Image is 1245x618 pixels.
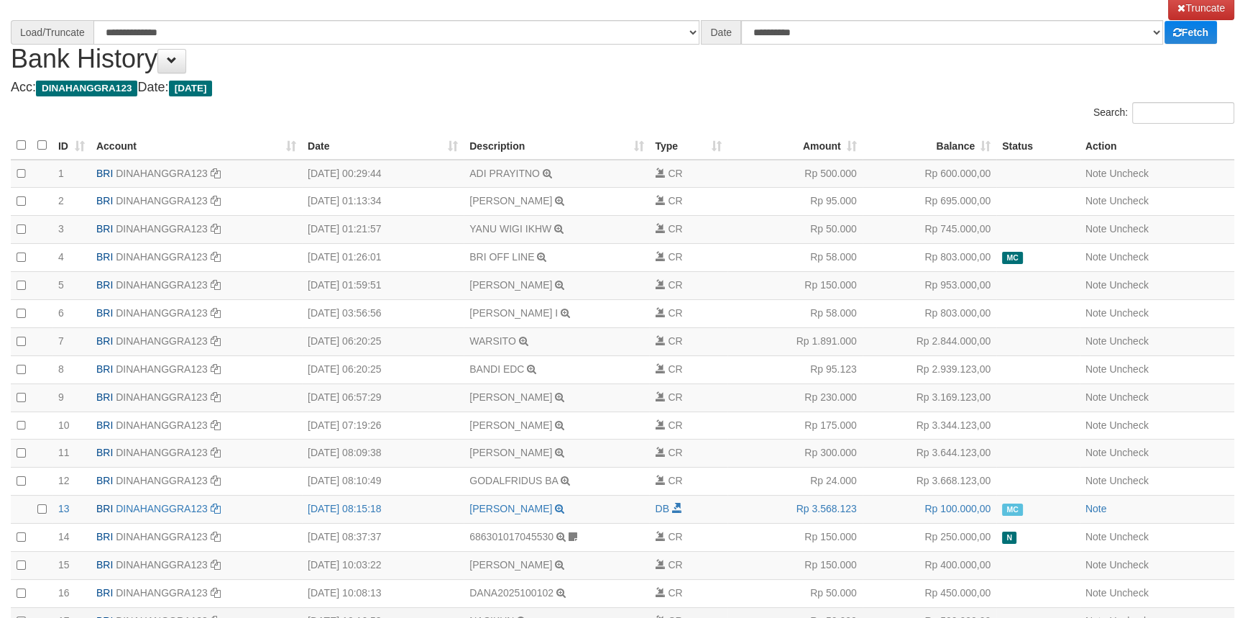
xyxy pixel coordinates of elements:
span: Manually Checked by: aafFelly [1002,252,1023,264]
a: Uncheck [1109,363,1148,375]
a: Uncheck [1109,531,1148,542]
a: Fetch [1164,21,1217,44]
a: 686301017045530 [469,531,553,542]
span: 9 [58,391,64,403]
a: Copy DINAHANGGRA123 to clipboard [211,168,221,179]
span: 8 [58,363,64,375]
td: [DATE] 08:09:38 [302,440,464,468]
a: GODALFRIDUS BA [469,475,558,486]
a: Copy DINAHANGGRA123 to clipboard [211,279,221,291]
span: CR [668,279,682,291]
a: Note [1085,168,1107,179]
a: Note [1085,195,1107,206]
span: 7 [58,335,64,347]
a: Copy DINAHANGGRA123 to clipboard [211,363,221,375]
span: BRI [96,307,113,319]
td: [DATE] 06:20:25 [302,355,464,383]
a: Copy DINAHANGGRA123 to clipboard [211,503,221,514]
a: DINAHANGGRA123 [116,223,208,235]
a: WARSITO [469,335,516,347]
a: Note [1085,279,1107,291]
a: [PERSON_NAME] I [469,307,558,319]
span: 1 [58,168,64,179]
td: [DATE] 06:57:29 [302,383,464,412]
span: Has Note [1002,532,1016,544]
span: BRI [96,587,113,599]
a: [PERSON_NAME] [469,447,552,458]
a: Note [1085,447,1107,458]
a: DINAHANGGRA123 [116,559,208,571]
td: [DATE] 06:20:25 [302,327,464,355]
a: Copy DINAHANGGRA123 to clipboard [211,419,221,431]
span: BRI [96,559,113,571]
span: 3 [58,223,64,235]
a: Note [1085,391,1107,403]
span: BRI [96,195,113,206]
a: Note [1085,251,1107,263]
td: Rp 1.891.000 [727,327,862,355]
td: Rp 3.169.123,00 [863,383,996,412]
a: Copy DINAHANGGRA123 to clipboard [211,307,221,319]
a: DINAHANGGRA123 [116,195,208,206]
span: 16 [58,587,70,599]
td: Rp 100.000,00 [863,496,996,524]
a: Copy DINAHANGGRA123 to clipboard [211,447,221,458]
td: Rp 2.844.000,00 [863,327,996,355]
a: Uncheck [1109,559,1148,571]
span: CR [668,335,682,347]
span: BRI [96,168,113,179]
td: Rp 95.123 [727,355,862,383]
a: Note [1085,587,1107,599]
a: Uncheck [1109,279,1148,291]
span: BRI [96,475,113,486]
a: Copy DINAHANGGRA123 to clipboard [211,559,221,571]
a: [PERSON_NAME] [469,419,552,431]
a: Note [1085,307,1107,319]
span: BRI [96,503,113,514]
td: Rp 600.000,00 [863,160,996,188]
a: DINAHANGGRA123 [116,335,208,347]
a: DINAHANGGRA123 [116,279,208,291]
a: BANDI EDC [469,363,524,375]
a: DINAHANGGRA123 [116,391,208,403]
a: BRI OFF LINE [469,251,534,263]
a: Note [1085,503,1107,514]
td: [DATE] 01:13:34 [302,188,464,216]
td: Rp 400.000,00 [863,551,996,579]
label: Search: [1093,102,1234,124]
span: BRI [96,363,113,375]
td: [DATE] 08:15:18 [302,496,464,524]
a: Copy DINAHANGGRA123 to clipboard [211,195,221,206]
a: Copy DINAHANGGRA123 to clipboard [211,223,221,235]
td: Rp 695.000,00 [863,188,996,216]
th: Account: activate to sort column ascending [91,132,302,160]
a: Copy DINAHANGGRA123 to clipboard [211,475,221,486]
span: BRI [96,419,113,431]
a: Copy DINAHANGGRA123 to clipboard [211,391,221,403]
a: Uncheck [1109,307,1148,319]
span: 11 [58,447,70,458]
a: Note [1085,531,1107,542]
th: ID: activate to sort column ascending [52,132,91,160]
div: Date [701,20,741,45]
span: BRI [96,279,113,291]
a: Uncheck [1109,195,1148,206]
div: Load/Truncate [11,20,93,45]
th: Amount: activate to sort column ascending [727,132,862,160]
h4: Acc: Date: [11,81,1234,95]
td: Rp 2.939.123,00 [863,355,996,383]
span: 6 [58,307,64,319]
td: Rp 150.000 [727,272,862,300]
a: DINAHANGGRA123 [116,447,208,458]
td: Rp 230.000 [727,383,862,412]
span: 15 [58,559,70,571]
a: Uncheck [1109,223,1148,235]
span: CR [668,559,682,571]
td: [DATE] 07:19:26 [302,412,464,440]
input: Search: [1132,102,1234,124]
span: BRI [96,335,113,347]
a: [PERSON_NAME] [469,503,552,514]
a: Note [1085,419,1107,431]
a: [PERSON_NAME] [469,391,552,403]
a: Copy DINAHANGGRA123 to clipboard [211,587,221,599]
